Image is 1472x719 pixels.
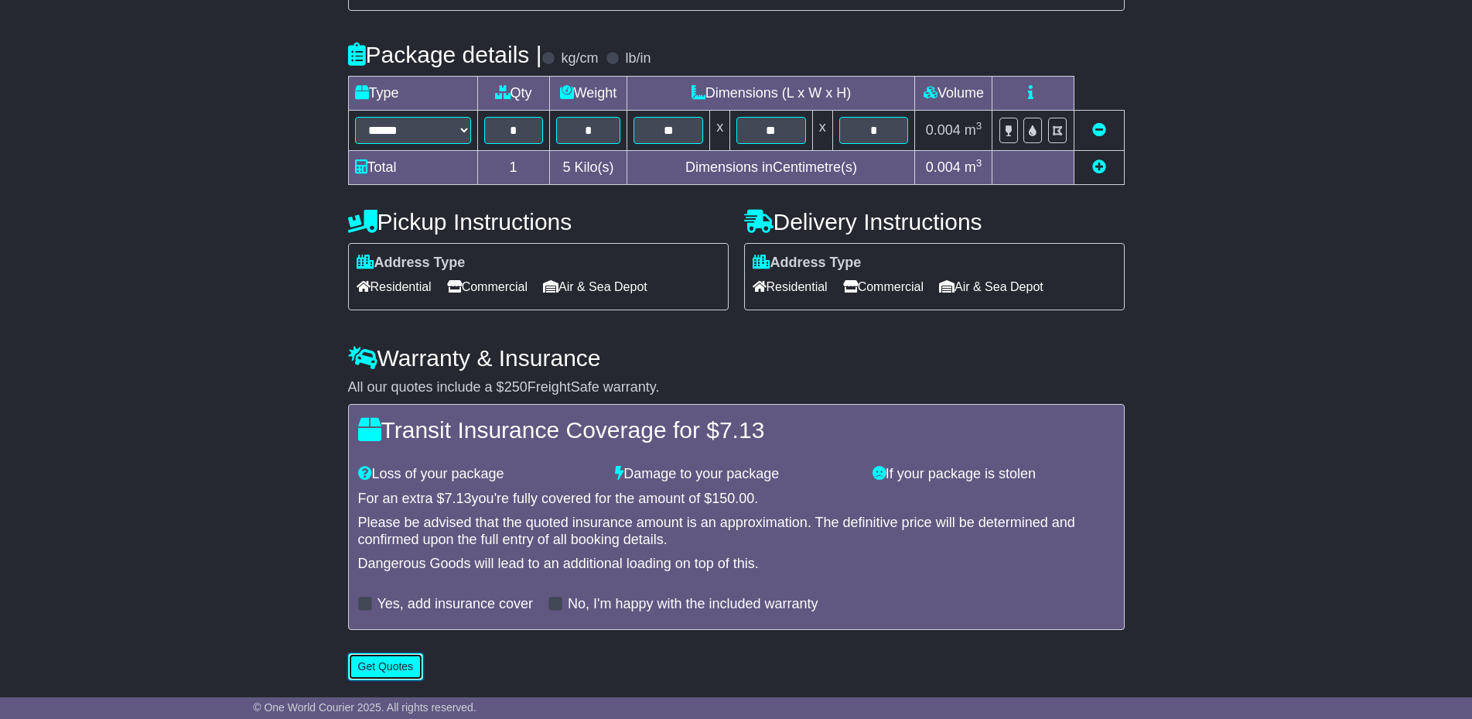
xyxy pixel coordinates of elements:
div: If your package is stolen [865,466,1122,483]
td: Dimensions (L x W x H) [627,76,915,110]
td: 1 [477,150,549,184]
td: x [812,110,832,150]
td: Qty [477,76,549,110]
span: 0.004 [926,122,961,138]
span: m [965,122,982,138]
label: Address Type [753,255,862,272]
span: © One World Courier 2025. All rights reserved. [253,701,476,714]
h4: Warranty & Insurance [348,345,1125,371]
span: 150.00 [712,491,754,506]
label: Yes, add insurance cover [377,596,533,613]
label: kg/cm [561,50,598,67]
span: Residential [357,275,432,299]
sup: 3 [976,120,982,132]
div: For an extra $ you're fully covered for the amount of $ . [358,491,1115,508]
div: Damage to your package [607,466,865,483]
span: 7.13 [719,417,764,443]
h4: Package details | [348,42,542,67]
button: Get Quotes [348,653,424,680]
label: No, I'm happy with the included warranty [568,596,818,613]
span: Air & Sea Depot [939,275,1043,299]
label: Address Type [357,255,466,272]
span: 5 [562,159,570,175]
h4: Pickup Instructions [348,209,729,235]
span: 7.13 [445,491,472,506]
span: Air & Sea Depot [543,275,647,299]
sup: 3 [976,157,982,169]
span: m [965,159,982,175]
div: Please be advised that the quoted insurance amount is an approximation. The definitive price will... [358,515,1115,548]
a: Remove this item [1092,122,1106,138]
div: Dangerous Goods will lead to an additional loading on top of this. [358,556,1115,573]
div: All our quotes include a $ FreightSafe warranty. [348,379,1125,396]
td: x [710,110,730,150]
a: Add new item [1092,159,1106,175]
span: Commercial [447,275,528,299]
td: Kilo(s) [549,150,627,184]
h4: Delivery Instructions [744,209,1125,235]
td: Dimensions in Centimetre(s) [627,150,915,184]
h4: Transit Insurance Coverage for $ [358,417,1115,443]
td: Weight [549,76,627,110]
td: Volume [915,76,992,110]
td: Type [348,76,477,110]
label: lb/in [625,50,651,67]
span: Commercial [843,275,924,299]
td: Total [348,150,477,184]
div: Loss of your package [350,466,608,483]
span: 0.004 [926,159,961,175]
span: Residential [753,275,828,299]
span: 250 [504,379,528,395]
